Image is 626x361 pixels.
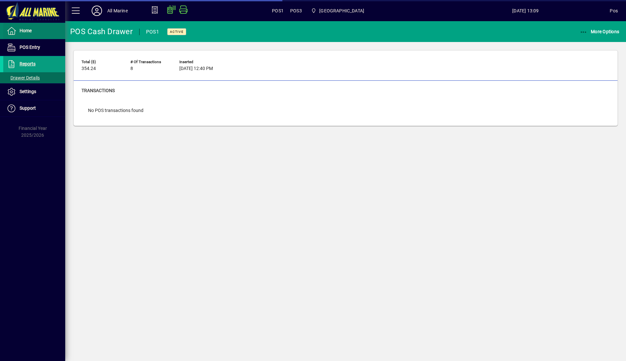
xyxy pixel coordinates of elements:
span: [GEOGRAPHIC_DATA] [319,6,364,16]
span: Reports [20,61,36,66]
span: 8 [130,66,133,71]
span: Port Road [308,5,367,17]
div: POS Cash Drawer [70,26,133,37]
div: No POS transactions found [82,101,150,120]
span: [DATE] 12:40 PM [179,66,213,71]
button: Profile [86,5,107,17]
span: Drawer Details [7,75,40,80]
span: Settings [20,89,36,94]
a: Drawer Details [3,72,65,83]
span: [DATE] 13:09 [441,6,610,16]
a: Settings [3,84,65,100]
span: POS3 [290,6,302,16]
span: 354.24 [82,66,96,71]
span: Active [170,30,184,34]
button: More Options [578,26,621,37]
span: Transactions [82,88,115,93]
a: Support [3,100,65,117]
span: POS Entry [20,45,40,50]
div: POS1 [146,27,159,37]
a: Home [3,23,65,39]
a: POS Entry [3,39,65,56]
div: All Marine [107,6,128,16]
span: # of Transactions [130,60,170,64]
div: Pos [610,6,618,16]
span: Support [20,105,36,111]
span: Inserted [179,60,218,64]
span: POS1 [272,6,284,16]
span: Total ($) [82,60,121,64]
span: More Options [580,29,619,34]
span: Home [20,28,32,33]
